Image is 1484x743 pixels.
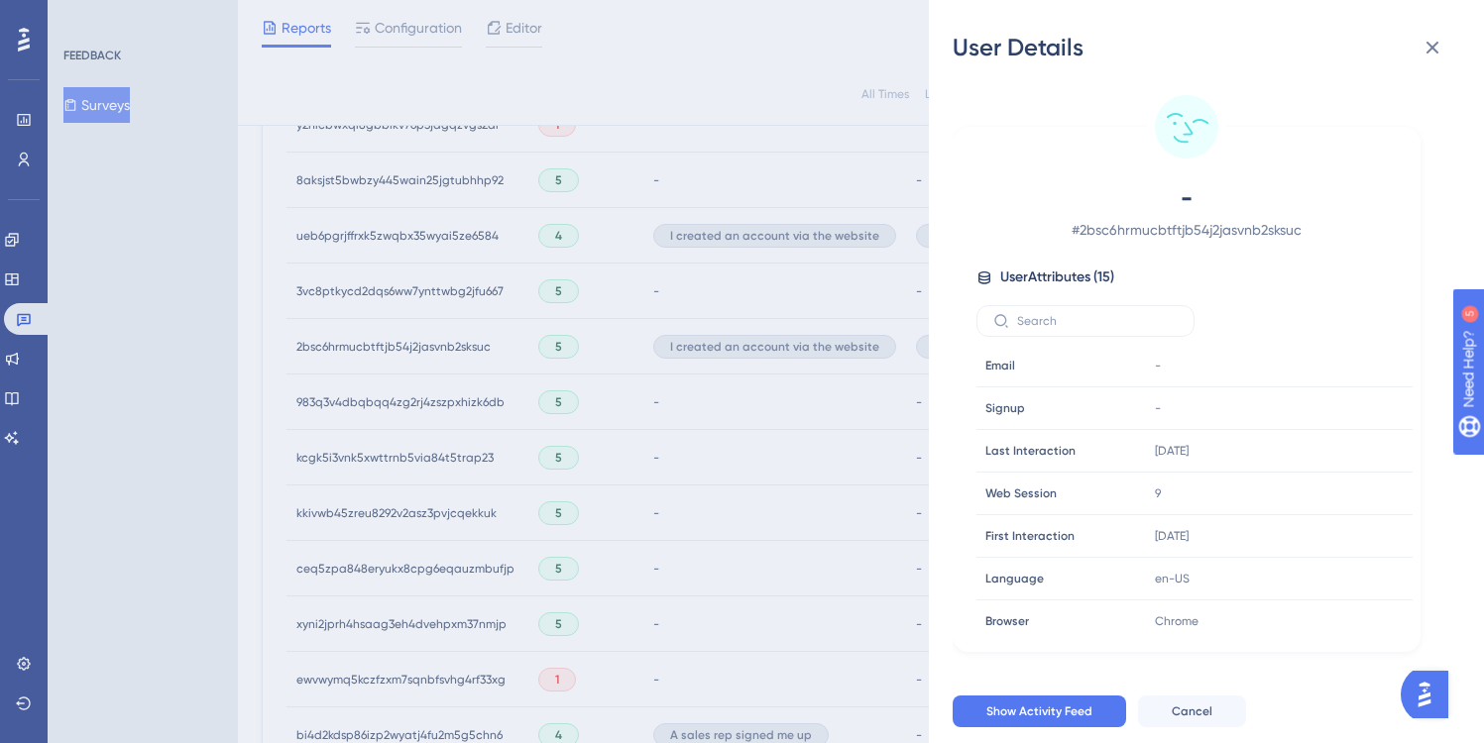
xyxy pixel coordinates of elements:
[1401,665,1460,724] iframe: UserGuiding AI Assistant Launcher
[953,32,1460,63] div: User Details
[1172,703,1212,719] span: Cancel
[985,528,1075,544] span: First Interaction
[985,613,1029,629] span: Browser
[1012,182,1361,214] span: -
[986,703,1092,719] span: Show Activity Feed
[1155,613,1199,629] span: Chrome
[1000,265,1114,289] span: User Attributes ( 15 )
[1138,695,1246,727] button: Cancel
[1155,485,1161,501] span: 9
[47,5,124,29] span: Need Help?
[985,571,1044,586] span: Language
[138,10,144,26] div: 5
[1012,218,1361,242] span: # 2bsc6hrmucbtftjb54j2jasvnb2sksuc
[1155,358,1161,373] span: -
[1155,400,1161,416] span: -
[985,358,1015,373] span: Email
[953,695,1126,727] button: Show Activity Feed
[1155,444,1189,458] time: [DATE]
[985,443,1076,459] span: Last Interaction
[1017,314,1178,328] input: Search
[985,400,1025,416] span: Signup
[1155,529,1189,543] time: [DATE]
[985,485,1057,501] span: Web Session
[1155,571,1190,586] span: en-US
